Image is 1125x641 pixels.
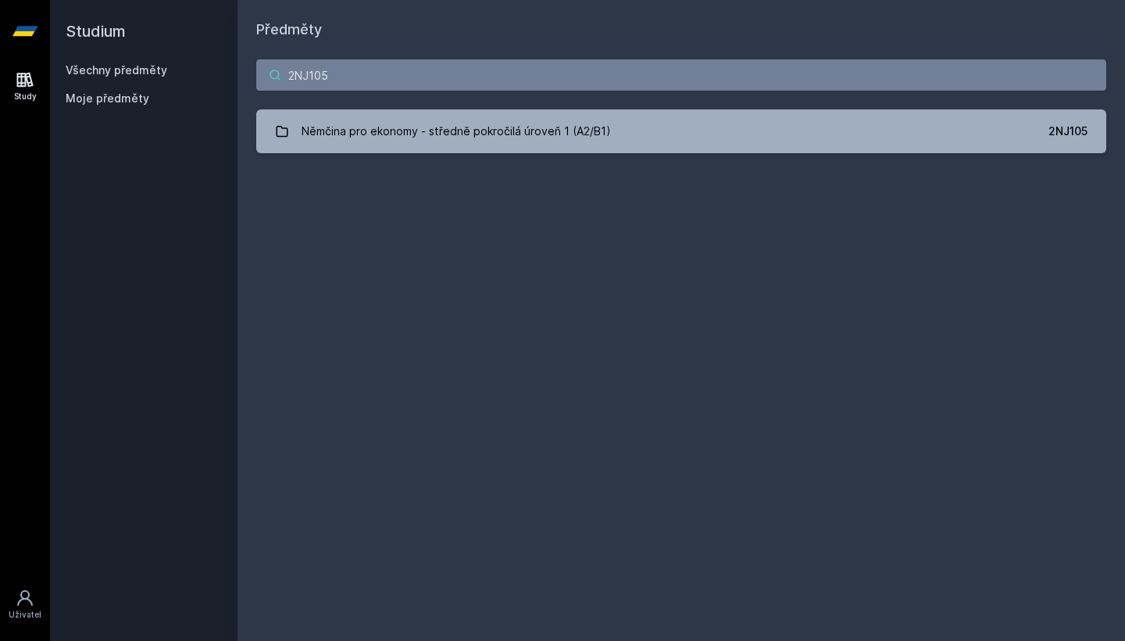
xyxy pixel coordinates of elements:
div: Study [14,91,37,102]
div: Němčina pro ekonomy - středně pokročilá úroveň 1 (A2/B1) [302,116,611,147]
input: Název nebo ident předmětu… [256,59,1106,91]
a: Všechny předměty [66,63,167,77]
a: Uživatel [3,581,47,628]
div: Uživatel [9,609,41,621]
h1: Předměty [256,19,1106,41]
span: Moje předměty [66,91,149,106]
a: Němčina pro ekonomy - středně pokročilá úroveň 1 (A2/B1) 2NJ105 [256,109,1106,153]
a: Study [3,63,47,110]
div: 2NJ105 [1048,124,1087,139]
